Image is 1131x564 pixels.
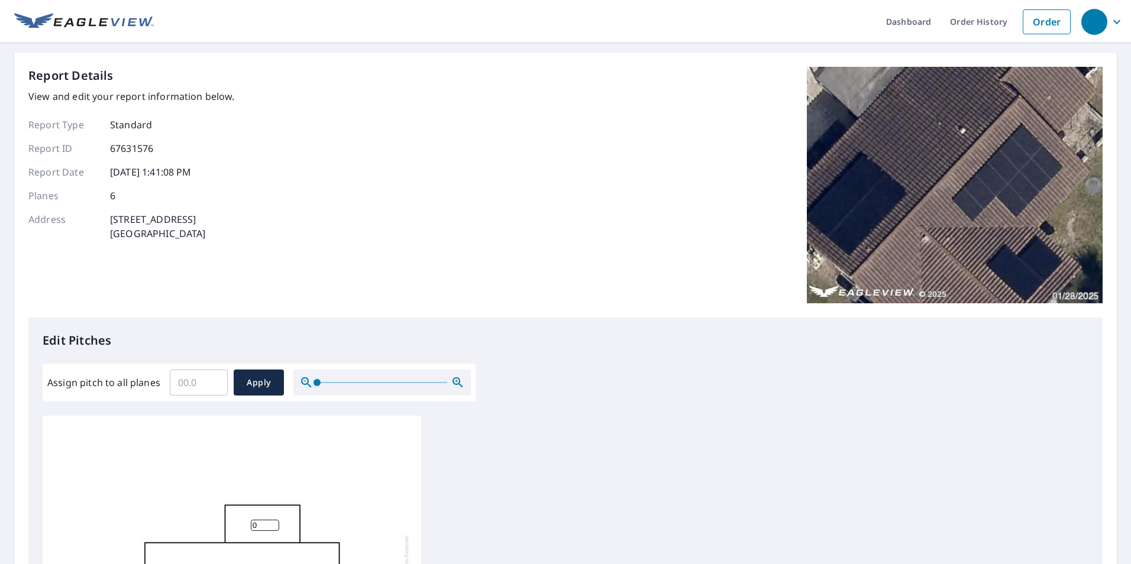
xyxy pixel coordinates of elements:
p: Address [28,212,99,241]
p: 6 [110,189,115,203]
label: Assign pitch to all planes [47,375,160,390]
p: 67631576 [110,141,153,155]
p: [DATE] 1:41:08 PM [110,165,192,179]
img: EV Logo [14,13,154,31]
p: Standard [110,118,152,132]
p: [STREET_ADDRESS] [GEOGRAPHIC_DATA] [110,212,206,241]
span: Apply [243,375,274,390]
p: Edit Pitches [43,332,1088,349]
p: Report Details [28,67,114,85]
img: Top image [807,67,1103,303]
input: 00.0 [170,366,228,399]
p: View and edit your report information below. [28,89,235,103]
a: Order [1023,9,1071,34]
p: Report Type [28,118,99,132]
button: Apply [234,369,284,396]
p: Report Date [28,165,99,179]
p: Report ID [28,141,99,155]
p: Planes [28,189,99,203]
